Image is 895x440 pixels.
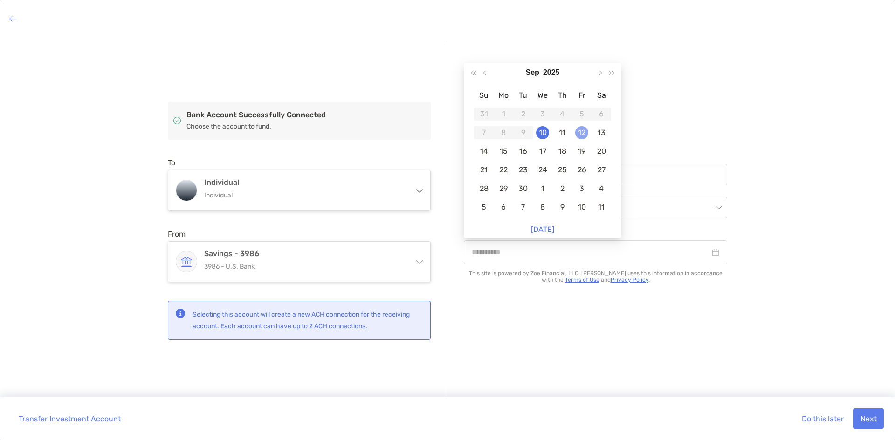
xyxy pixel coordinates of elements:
[572,105,592,123] td: 2025-09-05
[477,163,490,176] div: 21
[592,179,611,198] td: 2025-10-04
[595,126,608,139] div: 13
[572,123,592,142] td: 2025-09-12
[592,161,611,179] td: 2025-09-27
[204,261,406,272] p: 3986 - U.S. Bank
[611,277,648,283] a: Privacy Policy
[497,182,510,195] div: 29
[176,309,185,318] img: status icon
[575,145,588,158] div: 19
[193,309,423,332] p: Selecting this account will create a new ACH connection for the receiving account. Each account c...
[477,145,490,158] div: 14
[526,63,539,82] button: Choose a month
[592,142,611,161] td: 2025-09-20
[477,201,490,214] div: 5
[592,86,611,105] th: Sa
[474,198,494,217] td: 2025-10-05
[533,198,552,217] td: 2025-10-08
[533,179,552,198] td: 2025-10-01
[494,86,513,105] th: Mo
[497,201,510,214] div: 6
[176,251,197,272] img: Savings - 3986
[592,123,611,142] td: 2025-09-13
[595,108,608,121] div: 6
[533,161,552,179] td: 2025-09-24
[204,178,406,187] h4: Individual
[594,63,606,82] button: Next month (PageDown)
[536,163,549,176] div: 24
[533,142,552,161] td: 2025-09-17
[513,179,533,198] td: 2025-09-30
[494,105,513,123] td: 2025-09-01
[516,108,530,121] div: 2
[556,182,569,195] div: 2
[552,161,572,179] td: 2025-09-25
[552,179,572,198] td: 2025-10-02
[494,161,513,179] td: 2025-09-22
[494,123,513,142] td: 2025-09-08
[11,408,128,429] button: Transfer Investment Account
[595,145,608,158] div: 20
[543,63,560,82] button: Choose a year
[494,179,513,198] td: 2025-09-29
[474,123,494,142] td: 2025-09-07
[556,201,569,214] div: 9
[556,145,569,158] div: 18
[468,63,480,82] button: Last year (Control + left)
[552,123,572,142] td: 2025-09-11
[595,163,608,176] div: 27
[575,163,588,176] div: 26
[853,408,884,429] button: Next
[572,86,592,105] th: Fr
[186,121,431,132] p: Choose the account to fund.
[204,190,406,201] p: Individual
[536,108,549,121] div: 3
[497,108,510,121] div: 1
[536,201,549,214] div: 8
[556,126,569,139] div: 11
[565,277,599,283] a: Terms of Use
[536,182,549,195] div: 1
[552,198,572,217] td: 2025-10-09
[531,225,554,234] a: [DATE]
[204,249,406,258] h4: Savings - 3986
[474,105,494,123] td: 2025-08-31
[516,145,530,158] div: 16
[575,108,588,121] div: 5
[595,201,608,214] div: 11
[572,142,592,161] td: 2025-09-19
[575,201,588,214] div: 10
[592,198,611,217] td: 2025-10-11
[556,163,569,176] div: 25
[595,182,608,195] div: 4
[168,158,175,167] label: To
[494,142,513,161] td: 2025-09-15
[572,198,592,217] td: 2025-10-10
[606,63,618,82] button: Next year (Control + right)
[556,108,569,121] div: 4
[464,270,727,283] p: This site is powered by Zoe Financial, LLC. [PERSON_NAME] uses this information in accordance wit...
[494,198,513,217] td: 2025-10-06
[575,182,588,195] div: 3
[516,163,530,176] div: 23
[516,182,530,195] div: 30
[477,126,490,139] div: 7
[513,86,533,105] th: Tu
[513,105,533,123] td: 2025-09-02
[552,105,572,123] td: 2025-09-04
[552,142,572,161] td: 2025-09-18
[474,179,494,198] td: 2025-09-28
[536,126,549,139] div: 10
[794,408,851,429] button: Do this later
[592,105,611,123] td: 2025-09-06
[186,109,431,121] p: Bank Account Successfully Connected
[474,161,494,179] td: 2025-09-21
[572,179,592,198] td: 2025-10-03
[513,123,533,142] td: 2025-09-09
[168,230,186,238] label: From
[513,198,533,217] td: 2025-10-07
[533,86,552,105] th: We
[513,142,533,161] td: 2025-09-16
[497,126,510,139] div: 8
[516,126,530,139] div: 9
